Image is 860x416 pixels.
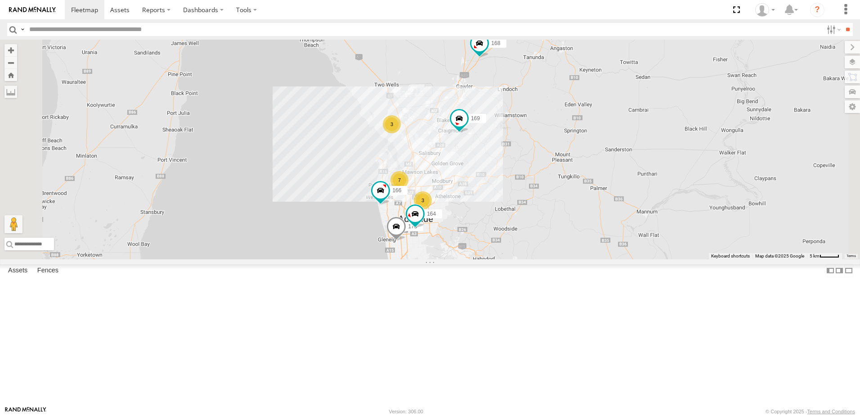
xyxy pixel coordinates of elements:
i: ? [810,3,824,17]
div: 3 [414,191,432,209]
button: Map Scale: 5 km per 40 pixels [807,253,842,259]
span: 166 [392,188,401,194]
span: 5 km [810,253,820,258]
a: Terms and Conditions [807,409,855,414]
label: Fences [33,264,63,277]
label: Search Query [19,23,26,36]
span: 169 [471,115,480,122]
a: Visit our Website [5,407,46,416]
button: Zoom out [4,56,17,69]
img: rand-logo.svg [9,7,56,13]
label: Dock Summary Table to the Left [826,264,835,277]
label: Dock Summary Table to the Right [835,264,844,277]
button: Keyboard shortcuts [711,253,750,259]
div: Version: 306.00 [389,409,423,414]
label: Hide Summary Table [844,264,853,277]
label: Measure [4,86,17,98]
span: 168 [491,41,500,47]
span: Map data ©2025 Google [755,253,804,258]
div: © Copyright 2025 - [766,409,855,414]
div: 7 [390,171,408,189]
span: 164 [427,211,436,217]
button: Zoom in [4,44,17,56]
label: Assets [4,264,32,277]
div: 3 [383,115,401,133]
a: Terms (opens in new tab) [847,254,856,258]
button: Drag Pegman onto the map to open Street View [4,215,22,233]
label: Map Settings [845,100,860,113]
button: Zoom Home [4,69,17,81]
label: Search Filter Options [823,23,842,36]
div: Mitchell Nelson [752,3,778,17]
